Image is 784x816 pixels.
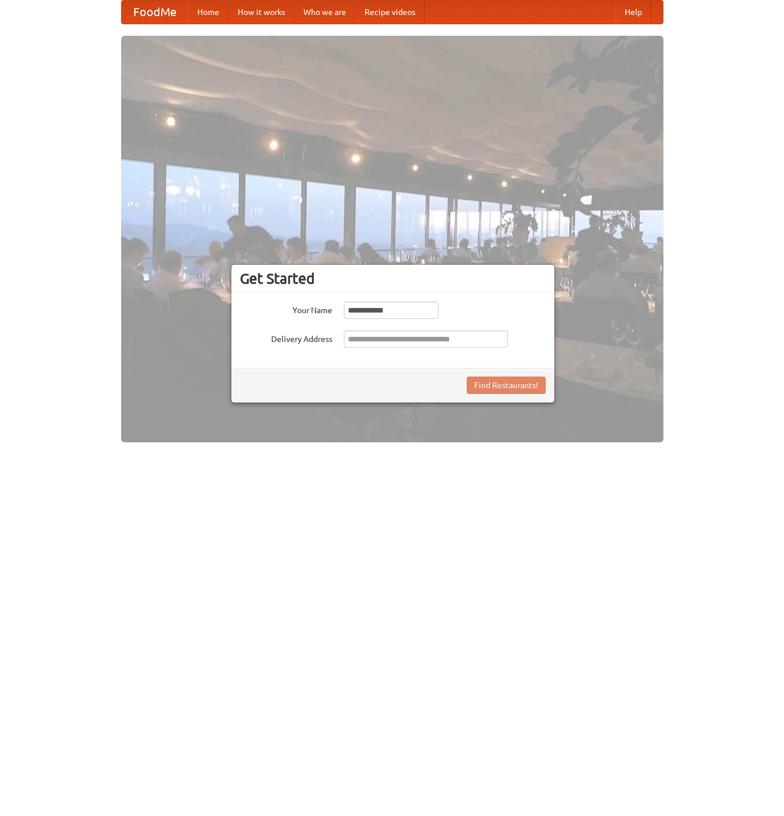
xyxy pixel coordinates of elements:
[355,1,425,24] a: Recipe videos
[122,1,188,24] a: FoodMe
[467,377,546,394] button: Find Restaurants!
[294,1,355,24] a: Who we are
[240,302,332,316] label: Your Name
[240,270,546,287] h3: Get Started
[616,1,651,24] a: Help
[228,1,294,24] a: How it works
[240,330,332,345] label: Delivery Address
[188,1,228,24] a: Home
